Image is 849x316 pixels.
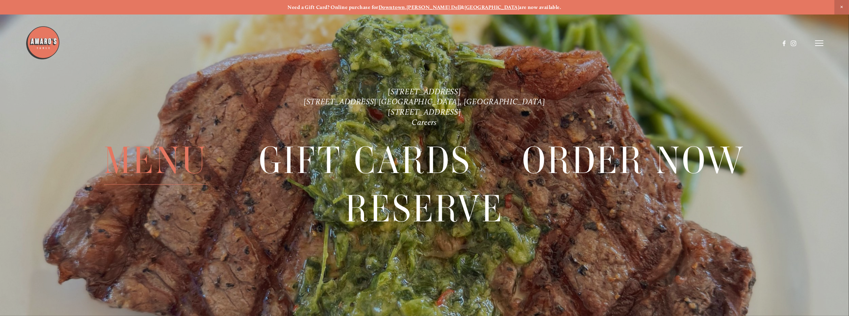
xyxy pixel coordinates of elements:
[379,4,405,10] a: Downtown
[345,185,504,233] a: Reserve
[259,136,471,184] a: Gift Cards
[461,4,464,10] strong: &
[523,136,745,184] a: Order Now
[412,117,437,127] a: Careers
[304,97,545,106] a: [STREET_ADDRESS] [GEOGRAPHIC_DATA], [GEOGRAPHIC_DATA]
[519,4,561,10] strong: are now available.
[388,107,461,117] a: [STREET_ADDRESS]
[405,4,407,10] strong: ,
[287,4,379,10] strong: Need a Gift Card? Online purchase for
[26,26,60,60] img: Amaro's Table
[388,86,461,96] a: [STREET_ADDRESS]
[407,4,461,10] a: [PERSON_NAME] Dell
[104,136,208,184] a: Menu
[465,4,519,10] a: [GEOGRAPHIC_DATA]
